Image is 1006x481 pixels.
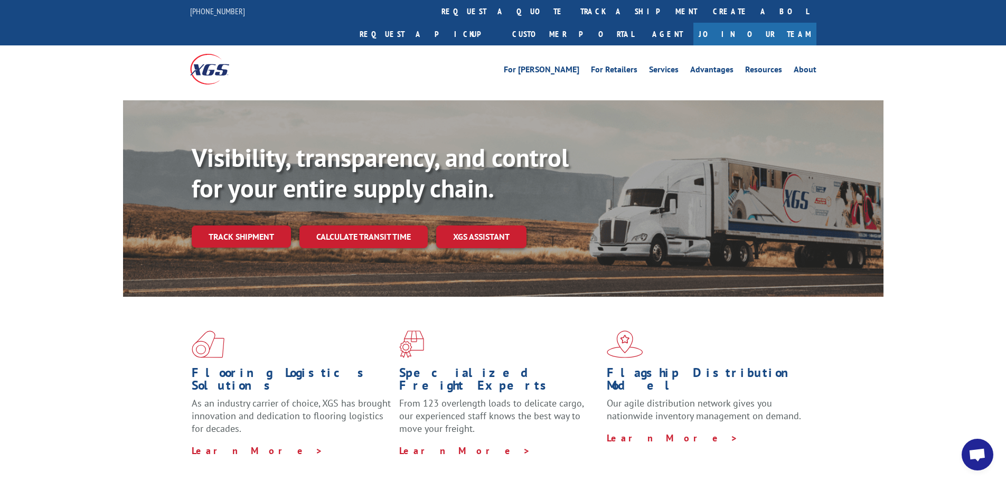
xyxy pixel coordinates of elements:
a: For [PERSON_NAME] [504,65,579,77]
h1: Flooring Logistics Solutions [192,366,391,397]
h1: Flagship Distribution Model [607,366,806,397]
a: XGS ASSISTANT [436,225,526,248]
a: Customer Portal [504,23,642,45]
span: Our agile distribution network gives you nationwide inventory management on demand. [607,397,801,422]
a: Track shipment [192,225,291,248]
a: Agent [642,23,693,45]
img: xgs-icon-flagship-distribution-model-red [607,331,643,358]
span: As an industry carrier of choice, XGS has brought innovation and dedication to flooring logistics... [192,397,391,435]
a: Learn More > [399,445,531,457]
a: [PHONE_NUMBER] [190,6,245,16]
img: xgs-icon-focused-on-flooring-red [399,331,424,358]
a: About [794,65,816,77]
a: Services [649,65,679,77]
div: Open chat [962,439,993,470]
a: Request a pickup [352,23,504,45]
b: Visibility, transparency, and control for your entire supply chain. [192,141,569,204]
h1: Specialized Freight Experts [399,366,599,397]
a: For Retailers [591,65,637,77]
a: Join Our Team [693,23,816,45]
a: Learn More > [192,445,323,457]
a: Resources [745,65,782,77]
a: Learn More > [607,432,738,444]
p: From 123 overlength loads to delicate cargo, our experienced staff knows the best way to move you... [399,397,599,444]
img: xgs-icon-total-supply-chain-intelligence-red [192,331,224,358]
a: Calculate transit time [299,225,428,248]
a: Advantages [690,65,734,77]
